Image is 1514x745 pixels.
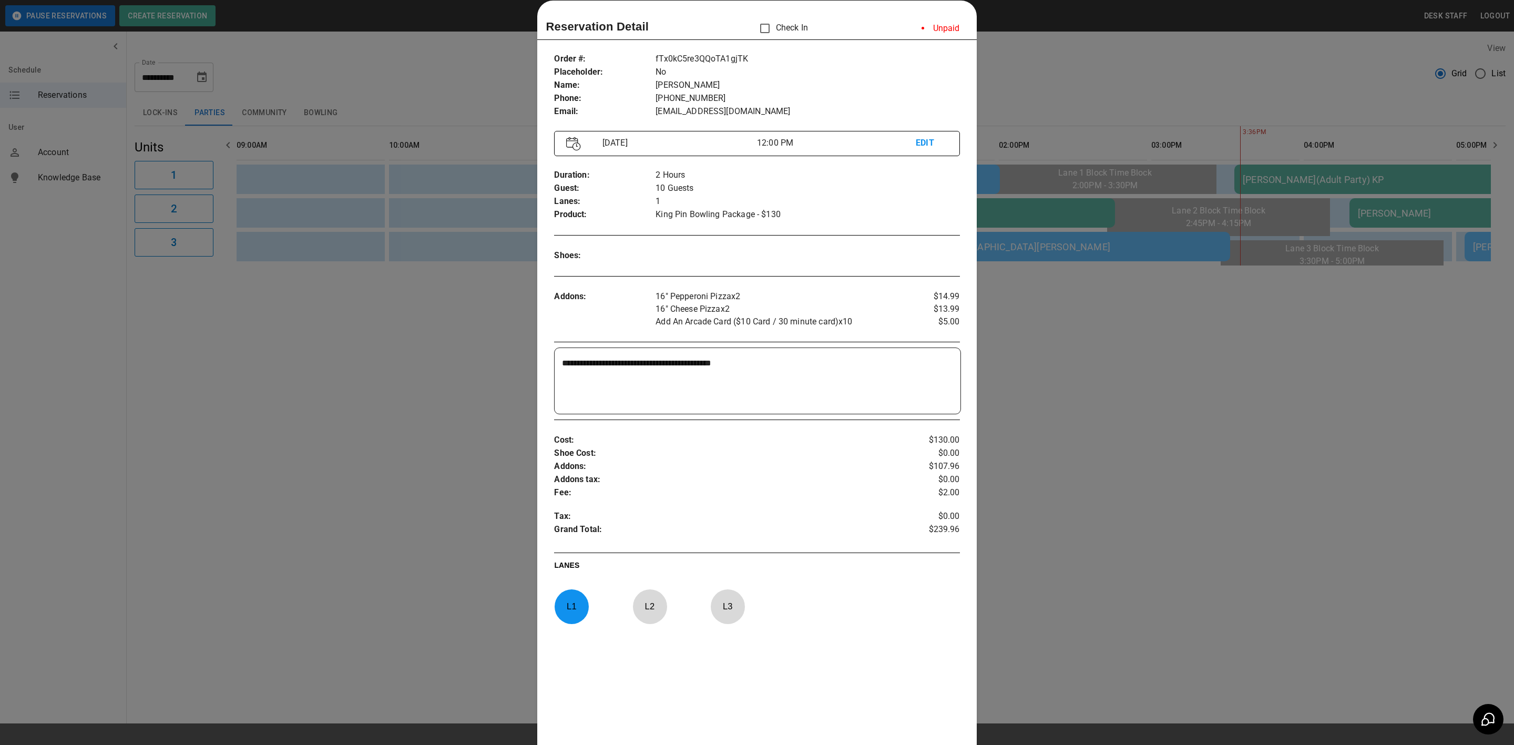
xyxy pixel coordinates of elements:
p: 10 Guests [656,182,959,195]
p: Duration : [554,169,656,182]
p: [DATE] [598,137,757,149]
p: $5.00 [892,315,960,328]
p: Name : [554,79,656,92]
p: Guest : [554,182,656,195]
p: $239.96 [892,523,960,539]
p: 12:00 PM [757,137,916,149]
li: Unpaid [913,18,968,39]
p: Addons : [554,460,892,473]
p: Reservation Detail [546,18,649,35]
p: Grand Total : [554,523,892,539]
p: Addons : [554,290,656,303]
p: $0.00 [892,510,960,523]
p: $2.00 [892,486,960,499]
p: $130.00 [892,434,960,447]
p: $0.00 [892,473,960,486]
p: fTx0kC5re3QQoTA1gjTK [656,53,959,66]
p: Order # : [554,53,656,66]
p: $107.96 [892,460,960,473]
p: Cost : [554,434,892,447]
p: Placeholder : [554,66,656,79]
p: L 2 [632,594,667,619]
p: Shoe Cost : [554,447,892,460]
p: Tax : [554,510,892,523]
p: Phone : [554,92,656,105]
p: 1 [656,195,959,208]
p: $0.00 [892,447,960,460]
p: LANES [554,560,959,575]
img: Vector [566,137,581,151]
p: [PERSON_NAME] [656,79,959,92]
p: Fee : [554,486,892,499]
p: Addons tax : [554,473,892,486]
p: [EMAIL_ADDRESS][DOMAIN_NAME] [656,105,959,118]
p: Email : [554,105,656,118]
p: Shoes : [554,249,656,262]
p: 2 Hours [656,169,959,182]
p: 16" Cheese Pizza x 2 [656,303,892,315]
p: $13.99 [892,303,960,315]
p: 16" Pepperoni Pizza x 2 [656,290,892,303]
p: [PHONE_NUMBER] [656,92,959,105]
p: Lanes : [554,195,656,208]
p: Add An Arcade Card ($10 Card / 30 minute card) x 10 [656,315,892,328]
p: EDIT [916,137,947,150]
p: King Pin Bowling Package - $130 [656,208,959,221]
p: L 3 [710,594,745,619]
p: L 1 [554,594,589,619]
p: Check In [754,17,808,39]
p: Product : [554,208,656,221]
p: $14.99 [892,290,960,303]
p: No [656,66,959,79]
